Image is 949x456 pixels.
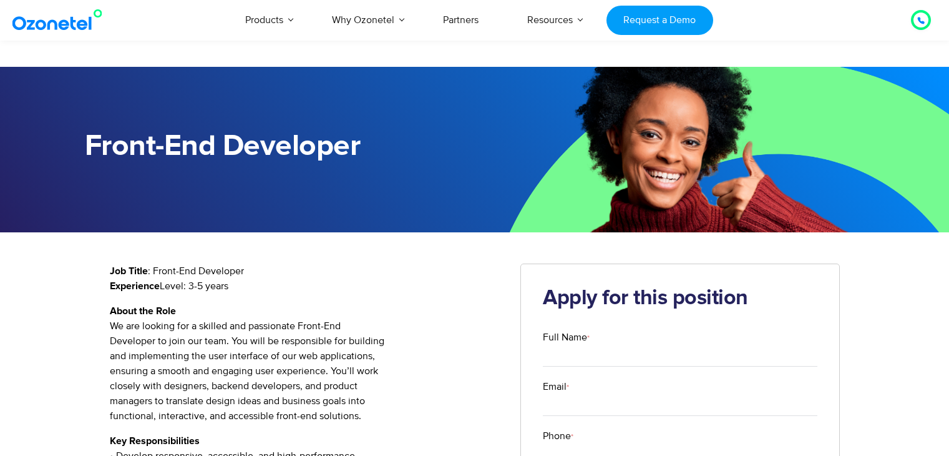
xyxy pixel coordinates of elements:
h2: Apply for this position [543,286,817,311]
a: Request a Demo [606,6,713,35]
strong: Job Title [110,266,148,276]
strong: Key Responsibilities [110,436,200,446]
p: We are looking for a skilled and passionate Front-End Developer to join our team. You will be res... [110,304,502,424]
strong: About the Role [110,306,176,316]
p: : Front-End Developer Level: 3-5 years [110,264,502,294]
label: Phone [543,429,817,444]
label: Email [543,379,817,394]
h1: Front-End Developer [85,129,475,164]
label: Full Name [543,330,817,345]
strong: Experience [110,281,160,291]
